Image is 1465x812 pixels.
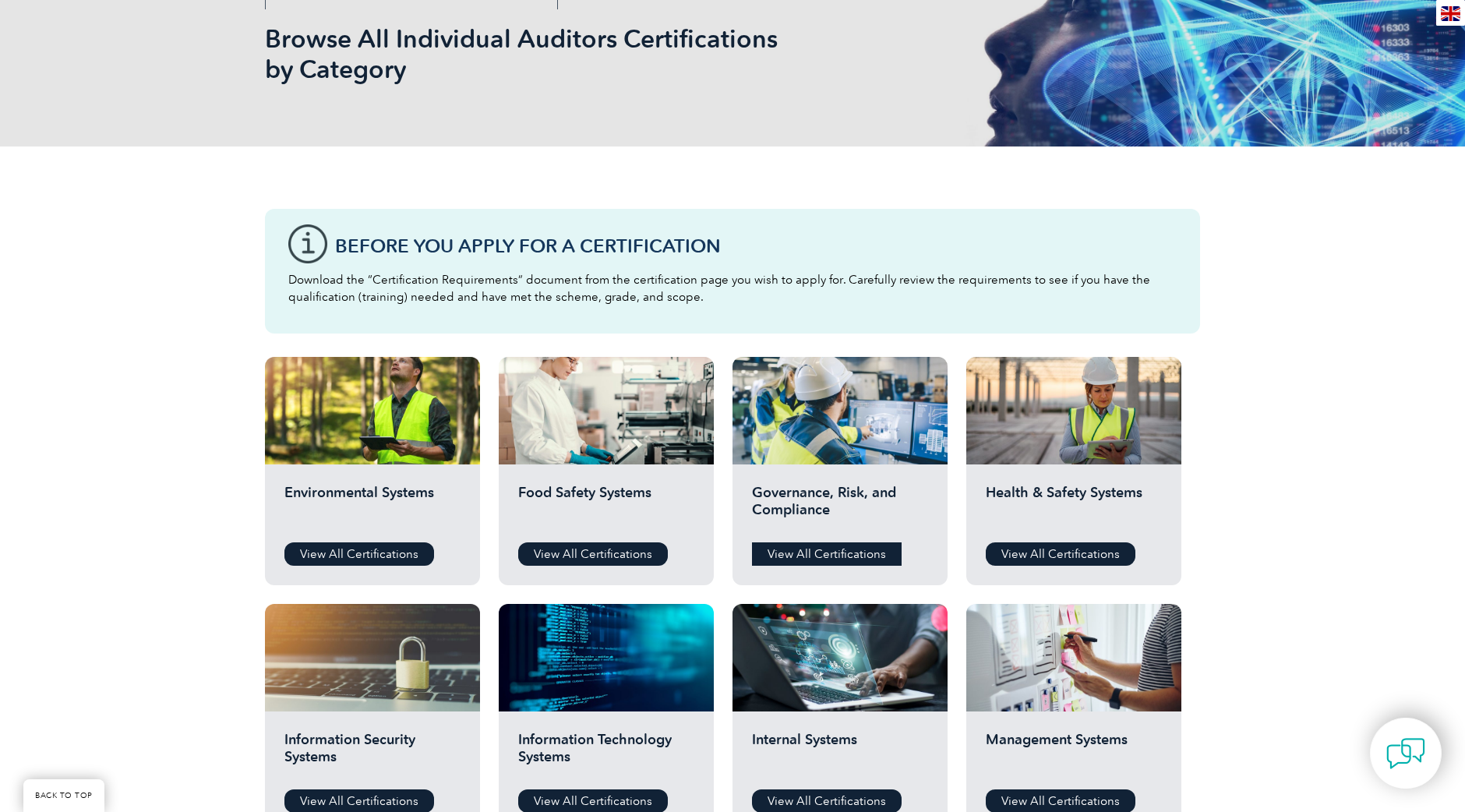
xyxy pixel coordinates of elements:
[752,542,902,566] a: View All Certifications
[986,542,1135,566] a: View All Certifications
[288,271,1177,305] p: Download the “Certification Requirements” document from the certification page you wish to apply ...
[752,484,928,531] h2: Governance, Risk, and Compliance
[1441,6,1460,21] img: en
[23,779,104,812] a: BACK TO TOP
[986,731,1162,778] h2: Management Systems
[986,484,1162,531] h2: Health & Safety Systems
[518,542,668,566] a: View All Certifications
[752,731,928,778] h2: Internal Systems
[265,23,863,84] h1: Browse All Individual Auditors Certifications by Category
[518,731,694,778] h2: Information Technology Systems
[284,731,461,778] h2: Information Security Systems
[1386,734,1425,773] img: contact-chat.png
[518,484,694,531] h2: Food Safety Systems
[284,484,461,531] h2: Environmental Systems
[284,542,434,566] a: View All Certifications
[335,236,1177,256] h3: Before You Apply For a Certification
